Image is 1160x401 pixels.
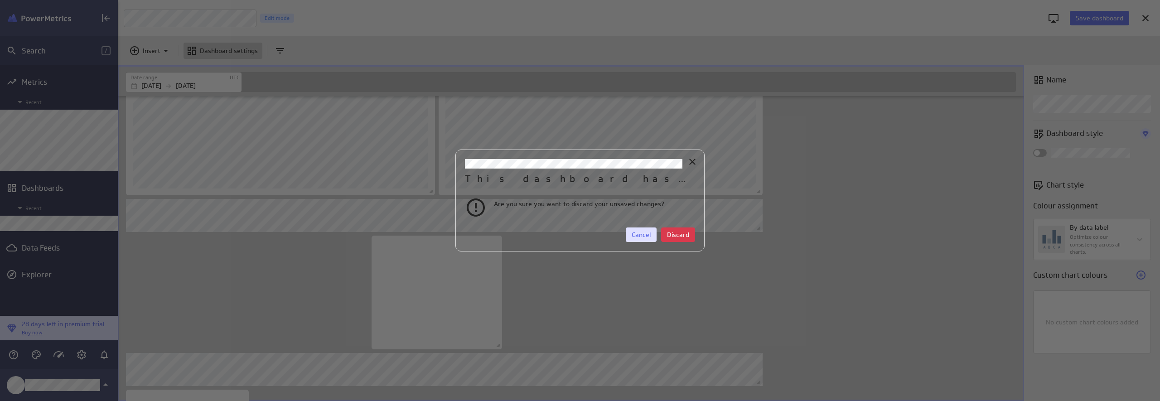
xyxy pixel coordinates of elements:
[661,227,695,242] button: Discard
[494,199,664,209] p: Are you sure you want to discard your unsaved changes?
[667,231,689,239] span: Discard
[465,172,695,187] h2: This dashboard has unsaved changes
[685,154,700,169] div: Close
[632,231,651,239] span: Cancel
[626,227,657,242] button: Cancel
